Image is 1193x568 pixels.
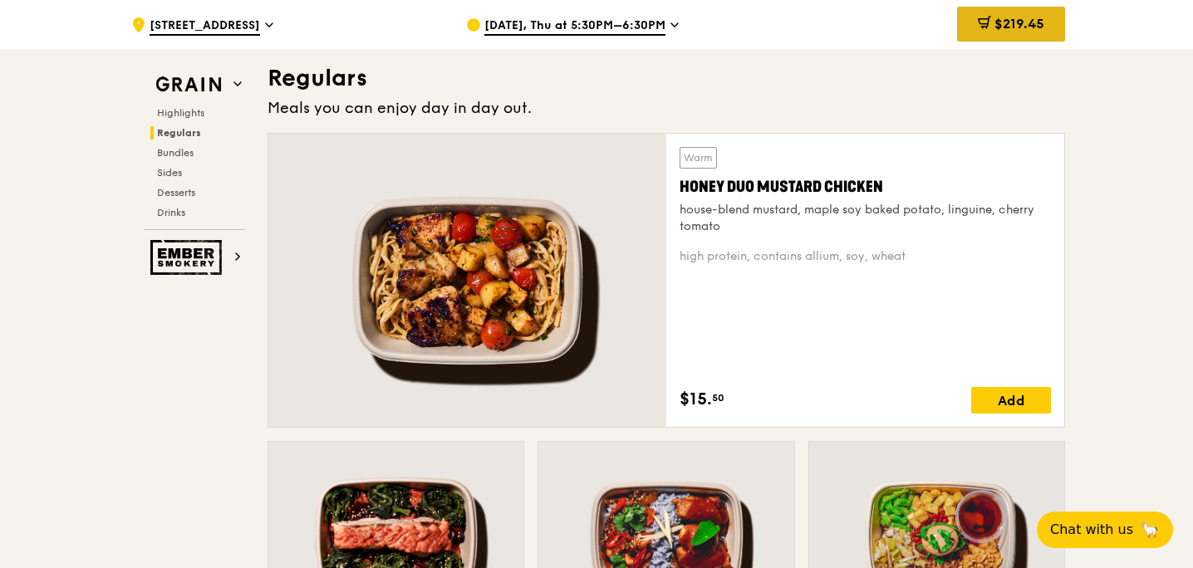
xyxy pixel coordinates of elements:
span: 50 [712,391,724,404]
div: Warm [680,147,717,169]
span: 🦙 [1140,520,1160,540]
div: house-blend mustard, maple soy baked potato, linguine, cherry tomato [680,202,1051,235]
div: Honey Duo Mustard Chicken [680,175,1051,198]
h3: Regulars [268,63,1065,93]
span: [STREET_ADDRESS] [150,17,260,36]
span: Bundles [157,147,194,159]
div: Add [971,387,1051,414]
span: Chat with us [1050,520,1133,540]
span: [DATE], Thu at 5:30PM–6:30PM [484,17,665,36]
span: Regulars [157,127,201,139]
span: Sides [157,167,182,179]
span: $219.45 [994,16,1044,32]
span: Highlights [157,107,204,119]
div: high protein, contains allium, soy, wheat [680,248,1051,265]
img: Grain web logo [150,70,227,100]
span: $15. [680,387,712,412]
span: Drinks [157,207,185,218]
span: Desserts [157,187,195,198]
button: Chat with us🦙 [1037,512,1173,548]
div: Meals you can enjoy day in day out. [268,96,1065,120]
img: Ember Smokery web logo [150,240,227,275]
